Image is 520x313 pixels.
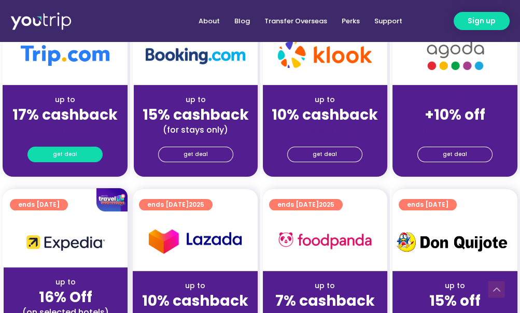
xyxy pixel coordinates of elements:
div: (for stays only) [142,124,249,135]
a: get deal [417,147,493,162]
div: (for stays only) [401,124,509,135]
span: Sign up [468,16,496,26]
a: get deal [158,147,233,162]
a: About [191,11,227,31]
span: get deal [184,147,208,162]
strong: 16% Off [39,287,92,307]
strong: +10% off [425,105,485,125]
span: up to [445,94,465,105]
a: Perks [334,11,367,31]
span: 2025 [319,200,334,209]
strong: 17% cashback [12,105,118,125]
a: ends [DATE] [399,199,457,210]
div: up to [271,280,380,291]
div: up to [401,280,509,291]
span: get deal [313,147,337,162]
strong: 10% cashback [142,291,248,311]
strong: 15% off [429,291,481,311]
div: up to [141,280,249,291]
div: up to [271,94,380,105]
span: get deal [443,147,467,162]
nav: Menu [110,11,410,31]
a: Support [367,11,410,31]
a: Sign up [454,12,510,30]
span: ends [DATE] [407,199,448,210]
div: (for stays only) [11,124,119,135]
span: 2025 [189,200,204,209]
a: get deal [27,147,103,162]
span: ends [DATE] [147,199,204,210]
strong: 10% cashback [272,105,378,125]
a: Transfer Overseas [257,11,334,31]
div: (for stays only) [271,124,380,135]
div: up to [142,94,249,105]
strong: 7% cashback [275,291,375,311]
a: get deal [287,147,362,162]
span: ends [DATE] [277,199,334,210]
a: ends [DATE]2025 [269,199,343,210]
div: up to [12,277,119,288]
div: up to [11,94,119,105]
a: Blog [227,11,257,31]
a: ends [DATE]2025 [139,199,213,210]
strong: 15% cashback [143,105,249,125]
span: get deal [53,147,77,162]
